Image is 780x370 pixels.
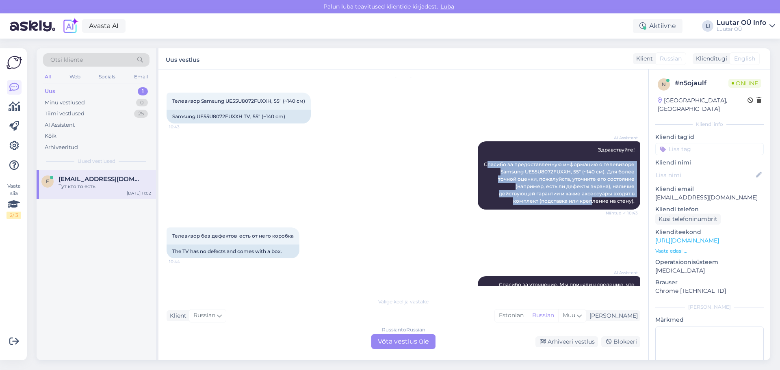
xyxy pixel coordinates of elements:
[656,171,754,180] input: Lisa nimi
[655,237,719,244] a: [URL][DOMAIN_NAME]
[97,71,117,82] div: Socials
[734,54,755,63] span: English
[45,99,85,107] div: Minu vestlused
[563,312,575,319] span: Muu
[717,19,766,26] div: Luutar OÜ Info
[138,87,148,95] div: 1
[167,245,299,258] div: The TV has no defects and comes with a box.
[45,110,84,118] div: Tiimi vestlused
[58,183,151,190] div: Тут кто то есть
[717,26,766,32] div: Luutar OÜ
[717,19,775,32] a: Luutar OÜ InfoLuutar OÜ
[660,54,682,63] span: Russian
[633,19,682,33] div: Aktiivne
[166,53,199,64] label: Uus vestlus
[655,158,764,167] p: Kliendi nimi
[655,316,764,324] p: Märkmed
[497,281,636,324] span: Спасибо за уточнение. Мы приняли к сведению, что телевизор без дефектов и у вас есть коробка. Для...
[82,19,126,33] a: Avasta AI
[655,205,764,214] p: Kliendi telefon
[655,258,764,266] p: Operatsioonisüsteem
[127,190,151,196] div: [DATE] 11:02
[167,110,311,123] div: Samsung UE55U8072FUXXH TV, 55" (~140 cm)
[78,158,115,165] span: Uued vestlused
[606,210,638,216] span: Nähtud ✓ 10:43
[167,298,640,305] div: Valige keel ja vastake
[58,175,143,183] span: eduardkiuru41@gmail.com
[371,334,435,349] div: Võta vestlus üle
[728,79,761,88] span: Online
[586,312,638,320] div: [PERSON_NAME]
[6,212,21,219] div: 2 / 3
[655,133,764,141] p: Kliendi tag'id
[528,309,558,322] div: Russian
[655,228,764,236] p: Klienditeekond
[6,182,21,219] div: Vaata siia
[45,132,56,140] div: Kõik
[658,96,747,113] div: [GEOGRAPHIC_DATA], [GEOGRAPHIC_DATA]
[655,287,764,295] p: Chrome [TECHNICAL_ID]
[172,233,294,239] span: Телевизор без дефектов есть от него коробка
[45,121,75,129] div: AI Assistent
[655,185,764,193] p: Kliendi email
[172,98,305,104] span: Телевизор Samsung UE55U8072FUXXH, 55" (~140 см)
[655,193,764,202] p: [EMAIL_ADDRESS][DOMAIN_NAME]
[6,55,22,70] img: Askly Logo
[655,143,764,155] input: Lisa tag
[46,178,49,184] span: e
[655,278,764,287] p: Brauser
[68,71,82,82] div: Web
[193,311,215,320] span: Russian
[675,78,728,88] div: # n5ojaulf
[438,3,457,10] span: Luba
[535,336,598,347] div: Arhiveeri vestlus
[382,326,425,333] div: Russian to Russian
[62,17,79,35] img: explore-ai
[50,56,83,64] span: Otsi kliente
[662,81,666,87] span: n
[136,99,148,107] div: 0
[132,71,149,82] div: Email
[607,135,638,141] span: AI Assistent
[169,259,199,265] span: 10:44
[633,54,653,63] div: Klient
[702,20,713,32] div: LI
[655,121,764,128] div: Kliendi info
[45,87,55,95] div: Uus
[655,266,764,275] p: [MEDICAL_DATA]
[167,312,186,320] div: Klient
[601,336,640,347] div: Blokeeri
[43,71,52,82] div: All
[45,143,78,151] div: Arhiveeritud
[655,303,764,311] div: [PERSON_NAME]
[655,214,721,225] div: Küsi telefoninumbrit
[134,110,148,118] div: 25
[607,270,638,276] span: AI Assistent
[693,54,727,63] div: Klienditugi
[495,309,528,322] div: Estonian
[655,247,764,255] p: Vaata edasi ...
[169,124,199,130] span: 10:43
